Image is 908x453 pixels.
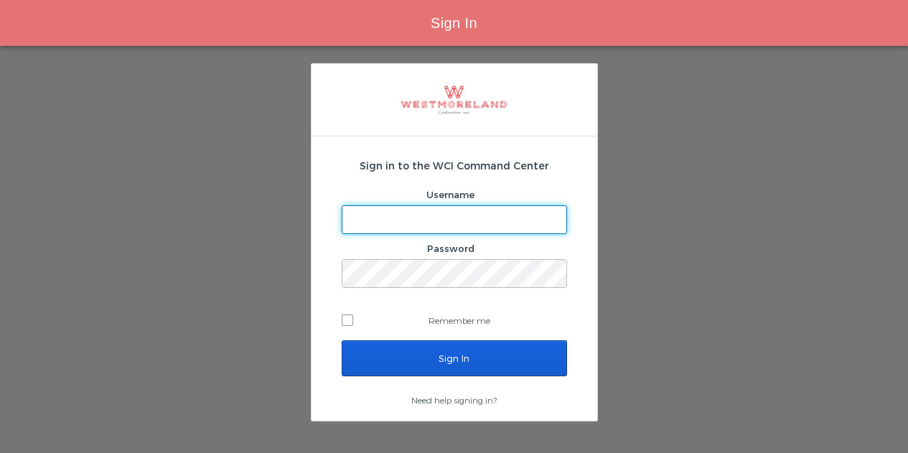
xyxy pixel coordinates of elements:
[342,158,567,173] h2: Sign in to the WCI Command Center
[342,340,567,376] input: Sign In
[427,243,474,254] label: Password
[342,309,567,331] label: Remember me
[431,15,477,31] span: Sign In
[426,189,474,200] label: Username
[411,395,497,405] a: Need help signing in?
